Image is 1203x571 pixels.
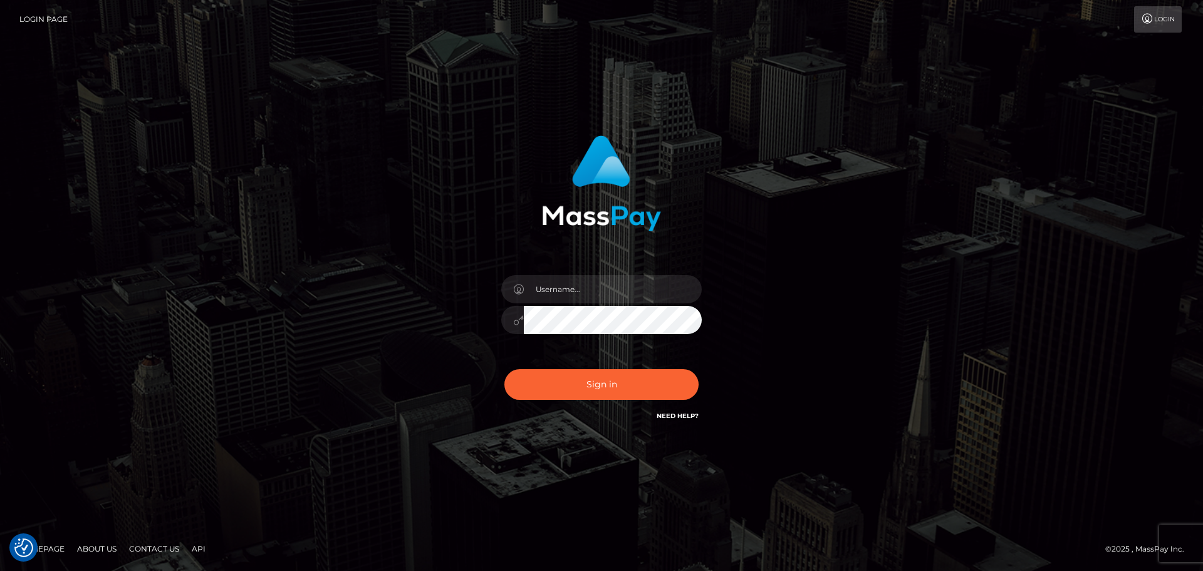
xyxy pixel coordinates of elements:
[72,539,122,558] a: About Us
[14,538,33,557] button: Consent Preferences
[1105,542,1194,556] div: © 2025 , MassPay Inc.
[504,369,699,400] button: Sign in
[124,539,184,558] a: Contact Us
[187,539,211,558] a: API
[542,135,661,231] img: MassPay Login
[14,539,70,558] a: Homepage
[657,412,699,420] a: Need Help?
[14,538,33,557] img: Revisit consent button
[19,6,68,33] a: Login Page
[1134,6,1182,33] a: Login
[524,275,702,303] input: Username...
